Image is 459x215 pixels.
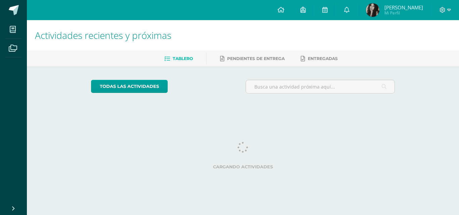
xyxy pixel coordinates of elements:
span: Mi Perfil [384,10,423,16]
span: Actividades recientes y próximas [35,29,171,42]
a: Entregadas [301,53,338,64]
span: [PERSON_NAME] [384,4,423,11]
span: Entregadas [308,56,338,61]
img: a2d48b1e5c40caf73dc13892fd62fee0.png [366,3,379,17]
a: Pendientes de entrega [220,53,285,64]
a: Tablero [164,53,193,64]
label: Cargando actividades [91,164,395,169]
a: todas las Actividades [91,80,168,93]
span: Pendientes de entrega [227,56,285,61]
span: Tablero [173,56,193,61]
input: Busca una actividad próxima aquí... [246,80,395,93]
